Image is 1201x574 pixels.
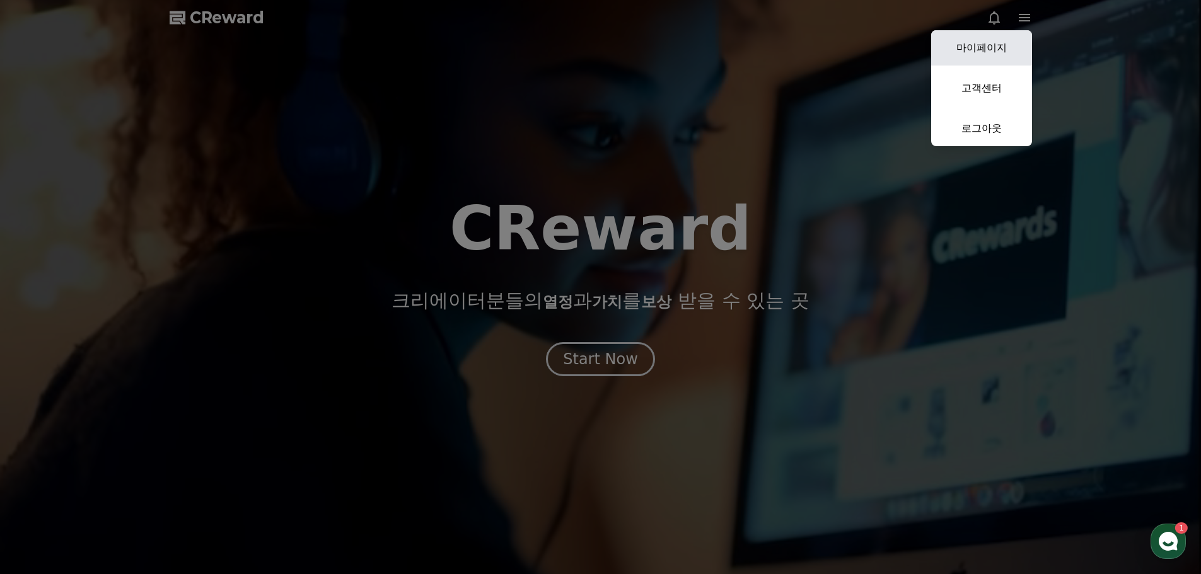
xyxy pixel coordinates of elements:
[931,71,1032,106] a: 고객센터
[40,418,47,428] span: 홈
[83,399,163,431] a: 1대화
[115,419,131,429] span: 대화
[163,399,242,431] a: 설정
[195,418,210,428] span: 설정
[931,30,1032,66] a: 마이페이지
[128,399,132,409] span: 1
[931,111,1032,146] a: 로그아웃
[931,30,1032,146] button: 마이페이지 고객센터 로그아웃
[4,399,83,431] a: 홈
